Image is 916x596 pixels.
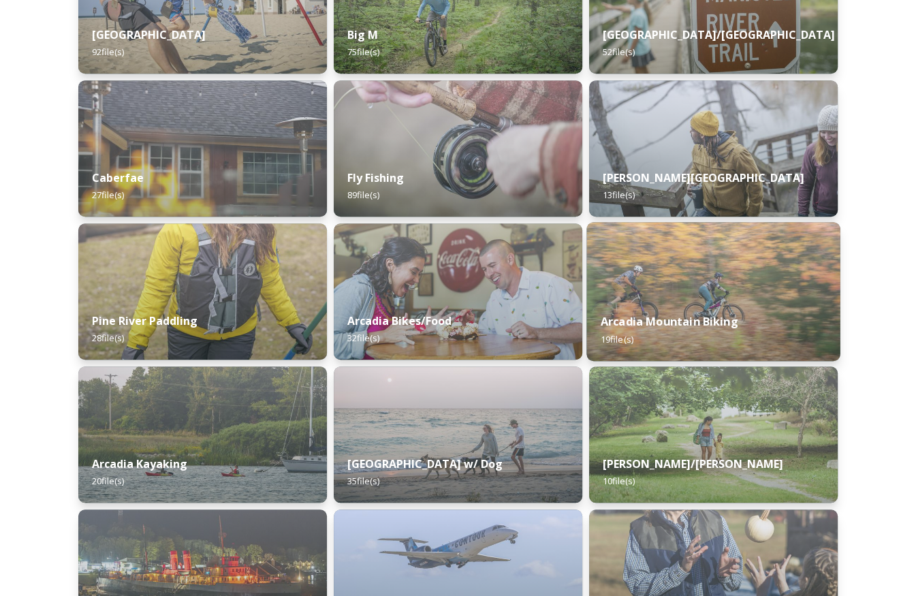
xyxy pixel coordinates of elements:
[589,366,838,503] img: bdf0e294-b943-4d32-99c4-8984dc833bc2.jpg
[334,366,582,503] img: b74aa781-33da-481b-bb56-5d0cc6eaa076.jpg
[347,189,379,201] span: 89 file(s)
[92,332,124,344] span: 28 file(s)
[347,332,379,344] span: 32 file(s)
[347,27,378,42] strong: Big M
[603,456,783,471] strong: [PERSON_NAME]/[PERSON_NAME]
[586,222,840,361] img: 50845302-3ecc-4e9a-9b86-62cc6ffc1e22.jpg
[603,170,804,185] strong: [PERSON_NAME][GEOGRAPHIC_DATA]
[603,475,635,487] span: 10 file(s)
[603,189,635,201] span: 13 file(s)
[92,27,206,42] strong: [GEOGRAPHIC_DATA]
[603,46,635,58] span: 52 file(s)
[347,456,503,471] strong: [GEOGRAPHIC_DATA] w/ Dog
[92,456,187,471] strong: Arcadia Kayaking
[92,475,124,487] span: 20 file(s)
[78,366,327,503] img: a0dab203-c33e-4682-a59b-5f9a0b216359.jpg
[347,475,379,487] span: 35 file(s)
[334,80,582,217] img: b5958818-2b7c-4e29-859a-07a2ff234187.jpg
[78,223,327,360] img: 28c9a7fc-febe-46bb-8e61-edaf18b138af.jpg
[601,332,633,345] span: 19 file(s)
[92,46,124,58] span: 92 file(s)
[92,313,198,328] strong: Pine River Paddling
[78,80,327,217] img: 3aaf1325-10c0-4ef8-95ca-032133e18e38.jpg
[603,27,835,42] strong: [GEOGRAPHIC_DATA]/[GEOGRAPHIC_DATA]
[601,314,738,329] strong: Arcadia Mountain Biking
[334,223,582,360] img: 603f2aeb-d79c-4d52-ba34-23723a1912a5.jpg
[92,189,124,201] span: 27 file(s)
[347,170,404,185] strong: Fly Fishing
[92,170,144,185] strong: Caberfae
[347,313,452,328] strong: Arcadia Bikes/Food
[347,46,379,58] span: 75 file(s)
[589,80,838,217] img: f7bae7e9-5dac-4973-a296-e46a2b368b32.jpg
